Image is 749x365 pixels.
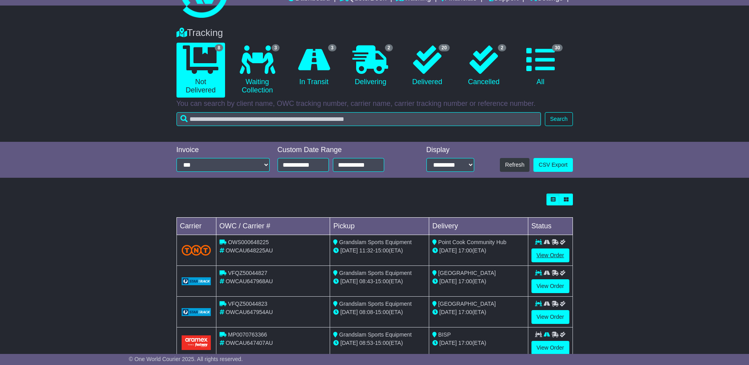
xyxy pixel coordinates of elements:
[359,309,373,315] span: 08:08
[228,270,267,276] span: VFQZ50044827
[432,339,525,347] div: (ETA)
[182,335,211,350] img: Aramex.png
[182,277,211,285] img: GetCarrierServiceLogo
[458,340,472,346] span: 17:00
[328,44,336,51] span: 3
[340,309,358,315] span: [DATE]
[225,247,273,254] span: OWCAU648225AU
[429,218,528,235] td: Delivery
[333,339,426,347] div: - (ETA)
[516,43,565,89] a: 30 All
[215,44,223,51] span: 8
[438,331,451,338] span: BISP
[432,308,525,316] div: (ETA)
[339,331,412,338] span: Grandslam Sports Equipment
[531,248,569,262] a: View Order
[330,218,429,235] td: Pickup
[339,270,412,276] span: Grandslam Sports Equipment
[439,340,457,346] span: [DATE]
[333,308,426,316] div: - (ETA)
[438,239,507,245] span: Point Cook Community Hub
[339,301,412,307] span: Grandslam Sports Equipment
[460,43,508,89] a: 2 Cancelled
[340,278,358,284] span: [DATE]
[438,270,496,276] span: [GEOGRAPHIC_DATA]
[439,309,457,315] span: [DATE]
[182,245,211,256] img: TNT_Domestic.png
[545,112,573,126] button: Search
[458,278,472,284] span: 17:00
[531,279,569,293] a: View Order
[173,27,577,39] div: Tracking
[216,218,330,235] td: OWC / Carrier #
[438,301,496,307] span: [GEOGRAPHIC_DATA]
[439,278,457,284] span: [DATE]
[346,43,395,89] a: 2 Delivering
[531,341,569,355] a: View Order
[552,44,563,51] span: 30
[182,308,211,316] img: GetCarrierServiceLogo
[272,44,280,51] span: 3
[533,158,573,172] a: CSV Export
[359,247,373,254] span: 11:32
[498,44,506,51] span: 2
[500,158,529,172] button: Refresh
[339,239,412,245] span: Grandslam Sports Equipment
[176,43,225,98] a: 8 Not Delivered
[340,340,358,346] span: [DATE]
[375,340,389,346] span: 15:00
[458,309,472,315] span: 17:00
[278,146,404,154] div: Custom Date Range
[375,309,389,315] span: 15:00
[375,278,389,284] span: 15:00
[129,356,243,362] span: © One World Courier 2025. All rights reserved.
[426,146,474,154] div: Display
[432,277,525,286] div: (ETA)
[176,218,216,235] td: Carrier
[228,331,267,338] span: MP0070763366
[439,44,449,51] span: 20
[176,146,270,154] div: Invoice
[340,247,358,254] span: [DATE]
[458,247,472,254] span: 17:00
[375,247,389,254] span: 15:00
[359,278,373,284] span: 08:43
[531,310,569,324] a: View Order
[225,309,273,315] span: OWCAU647954AU
[289,43,338,89] a: 3 In Transit
[528,218,573,235] td: Status
[333,277,426,286] div: - (ETA)
[385,44,393,51] span: 2
[403,43,451,89] a: 20 Delivered
[228,301,267,307] span: VFQZ50044823
[225,278,273,284] span: OWCAU647968AU
[176,100,573,108] p: You can search by client name, OWC tracking number, carrier name, carrier tracking number or refe...
[439,247,457,254] span: [DATE]
[359,340,373,346] span: 08:53
[225,340,273,346] span: OWCAU647407AU
[228,239,269,245] span: OWS000648225
[432,246,525,255] div: (ETA)
[333,246,426,255] div: - (ETA)
[233,43,282,98] a: 3 Waiting Collection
